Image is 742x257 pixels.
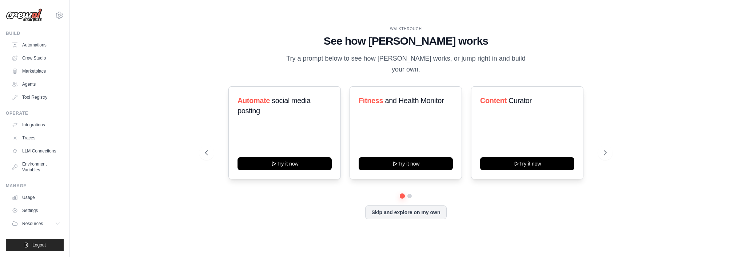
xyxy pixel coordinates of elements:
[238,97,311,115] span: social media posting
[508,97,532,105] span: Curator
[9,39,64,51] a: Automations
[9,91,64,103] a: Tool Registry
[284,53,528,75] p: Try a prompt below to see how [PERSON_NAME] works, or jump right in and build your own.
[9,145,64,157] a: LLM Connections
[9,132,64,144] a: Traces
[9,218,64,229] button: Resources
[9,52,64,64] a: Crew Studio
[9,65,64,77] a: Marketplace
[365,205,446,219] button: Skip and explore on my own
[480,97,507,105] span: Content
[32,242,46,248] span: Logout
[9,205,64,216] a: Settings
[9,192,64,203] a: Usage
[385,97,444,105] span: and Health Monitor
[238,157,332,170] button: Try it now
[6,8,42,22] img: Logo
[359,157,453,170] button: Try it now
[9,119,64,131] a: Integrations
[238,97,270,105] span: Automate
[359,97,383,105] span: Fitness
[205,34,607,48] h1: See how [PERSON_NAME] works
[205,26,607,32] div: WALKTHROUGH
[6,30,64,36] div: Build
[480,157,574,170] button: Try it now
[9,78,64,90] a: Agents
[22,221,43,227] span: Resources
[9,158,64,176] a: Environment Variables
[6,183,64,189] div: Manage
[6,110,64,116] div: Operate
[6,239,64,251] button: Logout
